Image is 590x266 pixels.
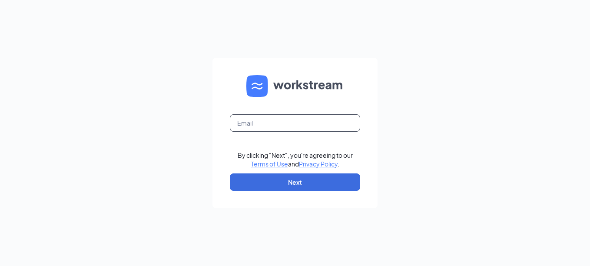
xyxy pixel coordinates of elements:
[230,114,360,132] input: Email
[251,160,288,168] a: Terms of Use
[230,173,360,191] button: Next
[238,151,353,168] div: By clicking "Next", you're agreeing to our and .
[246,75,344,97] img: WS logo and Workstream text
[299,160,338,168] a: Privacy Policy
